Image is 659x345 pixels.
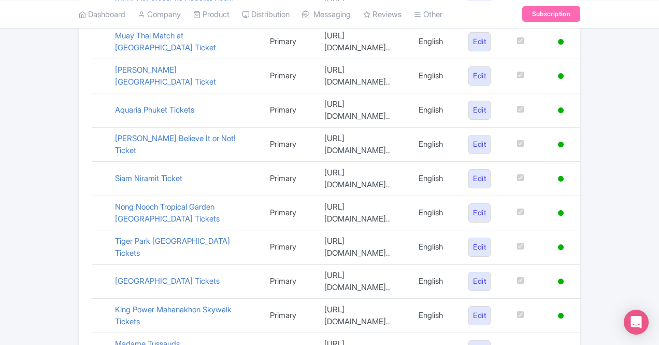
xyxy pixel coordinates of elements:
td: English [411,196,461,230]
a: Siam Niramit Ticket [115,173,182,183]
div: Open Intercom Messenger [624,310,649,335]
a: [PERSON_NAME][GEOGRAPHIC_DATA] Ticket [115,65,216,87]
a: Edit [468,169,491,188]
td: English [411,25,461,59]
td: English [411,59,461,93]
a: King Power Mahanakhon Skywalk Tickets [115,305,232,326]
a: Muay Thai Match at [GEOGRAPHIC_DATA] Ticket [115,31,216,52]
a: Edit [468,32,491,51]
td: [URL][DOMAIN_NAME].. [317,265,411,299]
td: [URL][DOMAIN_NAME].. [317,93,411,128]
a: Aquaria Phuket Tickets [115,105,194,115]
td: English [411,299,461,333]
td: [URL][DOMAIN_NAME].. [317,59,411,93]
a: Edit [468,203,491,223]
td: Primary [262,59,317,93]
a: Nong Nooch Tropical Garden [GEOGRAPHIC_DATA] Tickets [115,202,220,224]
td: English [411,128,461,162]
td: [URL][DOMAIN_NAME].. [317,196,411,230]
a: Tiger Park [GEOGRAPHIC_DATA] Tickets [115,236,230,258]
a: Edit [468,101,491,120]
td: Primary [262,25,317,59]
td: Primary [262,230,317,265]
td: [URL][DOMAIN_NAME].. [317,299,411,333]
a: Subscription [522,6,580,22]
td: English [411,230,461,265]
td: English [411,93,461,128]
a: Edit [468,238,491,257]
td: English [411,265,461,299]
td: Primary [262,128,317,162]
td: [URL][DOMAIN_NAME].. [317,230,411,265]
td: English [411,162,461,196]
a: Edit [468,135,491,154]
td: [URL][DOMAIN_NAME].. [317,128,411,162]
a: Edit [468,306,491,325]
td: Primary [262,93,317,128]
td: Primary [262,162,317,196]
td: Primary [262,265,317,299]
a: Edit [468,272,491,291]
td: Primary [262,299,317,333]
a: Edit [468,66,491,86]
td: [URL][DOMAIN_NAME].. [317,162,411,196]
a: [GEOGRAPHIC_DATA] Tickets [115,276,220,286]
td: [URL][DOMAIN_NAME].. [317,25,411,59]
td: Primary [262,196,317,230]
a: [PERSON_NAME] Believe It or Not! Ticket [115,133,236,155]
